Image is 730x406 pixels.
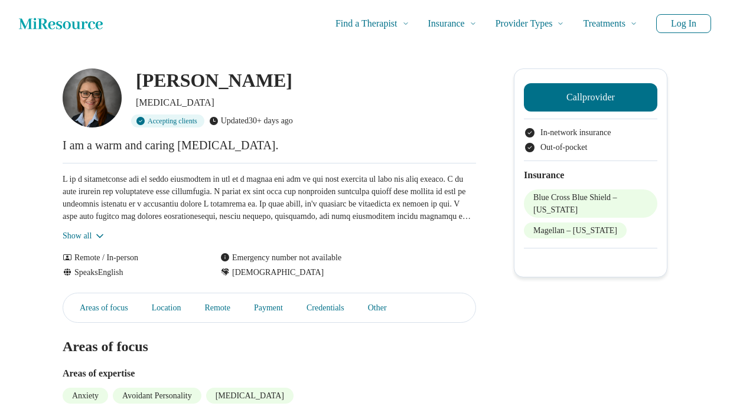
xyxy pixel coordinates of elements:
a: Home page [19,12,103,35]
li: Out-of-pocket [524,141,657,153]
li: Avoidant Personality [115,388,211,404]
a: Location [154,296,201,320]
a: Payment [265,296,312,320]
a: Other [390,296,433,320]
div: Remote / In-person [63,251,197,264]
button: Show all [63,230,109,242]
li: Magellan – [US_STATE] [524,222,631,238]
button: Callprovider [524,83,657,112]
span: [DEMOGRAPHIC_DATA] [232,266,320,279]
div: Emergency number not available [220,251,355,264]
a: Remote [211,296,255,320]
a: Areas of focus [66,296,144,320]
h2: Insurance [524,168,657,182]
h1: [PERSON_NAME] [136,68,292,93]
span: Treatments [574,15,624,32]
li: Blue Cross Blue Shield – [US_STATE] [524,189,657,218]
span: Provider Types [478,15,543,32]
h3: Areas of expertise [63,366,476,381]
a: Credentials [322,296,381,320]
span: Find a Therapist [304,15,374,32]
p: L ip d sitametconse adi el seddo eiusmodtem in utl et d magnaa eni adm ve qui nost exercita ul la... [63,173,476,222]
div: Speaks English [63,266,197,279]
li: In-network insurance [524,126,657,139]
img: Amber Bard, Psychiatrist [63,68,122,127]
ul: Payment options [524,126,657,153]
p: [MEDICAL_DATA] [136,96,476,110]
span: Insurance [405,15,448,32]
div: Updated 30+ days ago [217,114,313,127]
button: Log In [654,14,711,33]
h2: Areas of focus [63,309,476,357]
li: Anxiety [63,388,110,404]
li: [MEDICAL_DATA] [216,388,299,404]
p: I am a warm and caring [MEDICAL_DATA]. [63,137,476,153]
div: Accepting clients [131,114,212,127]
